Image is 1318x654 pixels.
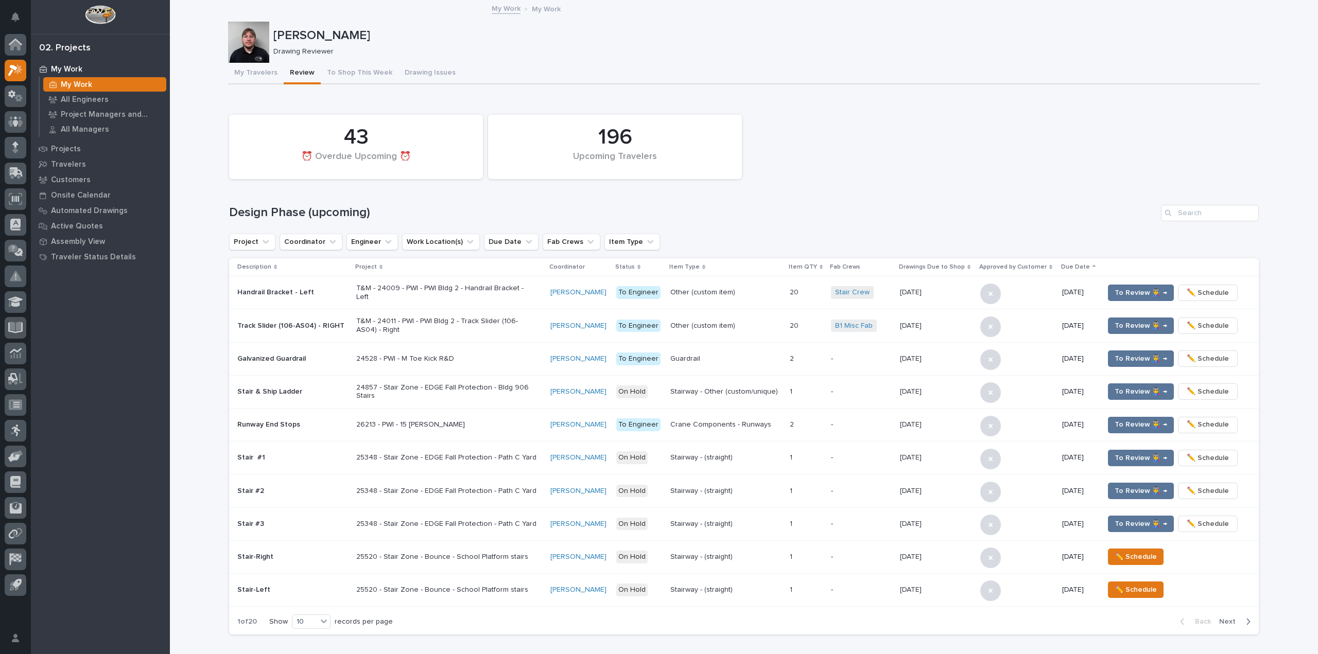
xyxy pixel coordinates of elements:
p: Stairway - (straight) [670,453,782,462]
button: ✏️ Schedule [1108,581,1164,598]
p: Stair-Left [237,586,348,594]
p: Handrail Bracket - Left [237,288,348,297]
p: [DATE] [1062,420,1096,429]
p: [DATE] [900,352,924,363]
a: [PERSON_NAME] [550,586,606,594]
a: Project Managers and Engineers [40,107,170,121]
p: - [831,586,892,594]
tr: Galvanized Guardrail24528 - PWI - M Toe Kick R&D[PERSON_NAME] To EngineerGuardrail22 -[DATE][DATE... [229,342,1259,375]
a: Active Quotes [31,218,170,234]
p: [DATE] [1062,387,1096,396]
div: On Hold [616,551,648,563]
div: To Engineer [616,320,661,332]
span: To Review 👨‍🏭 → [1115,320,1167,332]
p: [DATE] [1062,453,1096,462]
p: - [831,420,892,429]
span: To Review 👨‍🏭 → [1115,452,1167,464]
p: 2 [790,418,796,429]
tr: Track Slider (106-AS04) - RIGHTT&M - 24011 - PWI - PWI Bldg 2 - Track Slider (106-AS04) - Right[P... [229,309,1259,342]
span: To Review 👨‍🏭 → [1115,287,1167,299]
p: 20 [790,286,801,297]
div: To Engineer [616,352,661,365]
span: To Review 👨‍🏭 → [1115,385,1167,398]
div: On Hold [616,584,648,596]
a: [PERSON_NAME] [550,420,606,429]
p: Approved by Customer [979,261,1047,273]
p: Description [237,261,271,273]
button: To Review 👨‍🏭 → [1108,417,1174,433]
p: [DATE] [900,385,924,396]
p: 25520 - Stair Zone - Bounce - School Platform stairs [356,553,536,561]
span: To Review 👨‍🏭 → [1115,485,1167,497]
p: All Engineers [61,95,109,104]
button: Item Type [604,234,660,250]
p: Item QTY [789,261,817,273]
input: Search [1161,205,1259,221]
p: [DATE] [900,584,924,594]
span: ✏️ Schedule [1187,385,1229,398]
p: - [831,487,892,496]
span: ✏️ Schedule [1187,485,1229,497]
p: Stair-Right [237,553,348,561]
span: ✏️ Schedule [1187,320,1229,332]
p: My Work [61,80,92,90]
h1: Design Phase (upcoming) [229,205,1157,220]
button: ✏️ Schedule [1178,350,1238,367]
p: Stair #1 [237,453,348,462]
a: Travelers [31,156,170,172]
p: 1 [790,385,794,396]
p: - [831,355,892,363]
p: records per page [335,617,393,626]
p: Onsite Calendar [51,191,111,200]
p: Show [269,617,288,626]
p: 24857 - Stair Zone - EDGE Fall Protection - Bldg 906 Stairs [356,383,536,401]
p: [DATE] [1062,586,1096,594]
button: ✏️ Schedule [1108,549,1164,565]
a: Customers [31,172,170,187]
p: Galvanized Guardrail [237,355,348,363]
p: 1 [790,584,794,594]
a: Automated Drawings [31,203,170,218]
div: To Engineer [616,286,661,299]
button: To Review 👨‍🏭 → [1108,285,1174,301]
p: 1 [790,518,794,528]
p: My Work [51,65,82,74]
a: Assembly View [31,234,170,249]
p: Crane Components - Runways [670,420,782,429]
tr: Stair #325348 - Stair Zone - EDGE Fall Protection - Path C Yard[PERSON_NAME] On HoldStairway - (s... [229,507,1259,540]
p: Other (custom item) [670,322,782,330]
p: [DATE] [1062,553,1096,561]
p: - [831,453,892,462]
a: Traveler Status Details [31,249,170,264]
p: 1 [790,485,794,496]
p: Stair #3 [237,520,348,528]
tr: Stair-Left25520 - Stair Zone - Bounce - School Platform stairs[PERSON_NAME] On HoldStairway - (st... [229,573,1259,606]
p: [DATE] [1062,355,1096,363]
tr: Stair-Right25520 - Stair Zone - Bounce - School Platform stairs[PERSON_NAME] On HoldStairway - (s... [229,540,1259,573]
a: All Managers [40,122,170,136]
tr: Handrail Bracket - LeftT&M - 24009 - PWI - PWI Bldg 2 - Handrail Bracket - Left[PERSON_NAME] To E... [229,276,1259,309]
span: ✏️ Schedule [1187,452,1229,464]
p: Stairway - (straight) [670,553,782,561]
button: Review [284,63,321,84]
span: To Review 👨‍🏭 → [1115,352,1167,365]
a: Projects [31,141,170,156]
p: [DATE] [1062,520,1096,528]
button: My Travelers [228,63,284,84]
p: Stairway - (straight) [670,586,782,594]
tr: Stair #125348 - Stair Zone - EDGE Fall Protection - Path C Yard[PERSON_NAME] On HoldStairway - (s... [229,441,1259,474]
p: - [831,520,892,528]
div: 43 [247,125,465,150]
p: Traveler Status Details [51,253,136,262]
p: - [831,387,892,396]
div: Notifications [13,12,26,29]
a: [PERSON_NAME] [550,355,606,363]
p: T&M - 24011 - PWI - PWI Bldg 2 - Track Slider (106-AS04) - Right [356,317,536,334]
p: Project [355,261,377,273]
p: 1 [790,451,794,462]
button: To Review 👨‍🏭 → [1108,483,1174,499]
a: My Work [31,61,170,77]
p: Stair & Ship Ladder [237,387,348,396]
button: To Review 👨‍🏭 → [1108,450,1174,466]
p: Project Managers and Engineers [61,110,162,119]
